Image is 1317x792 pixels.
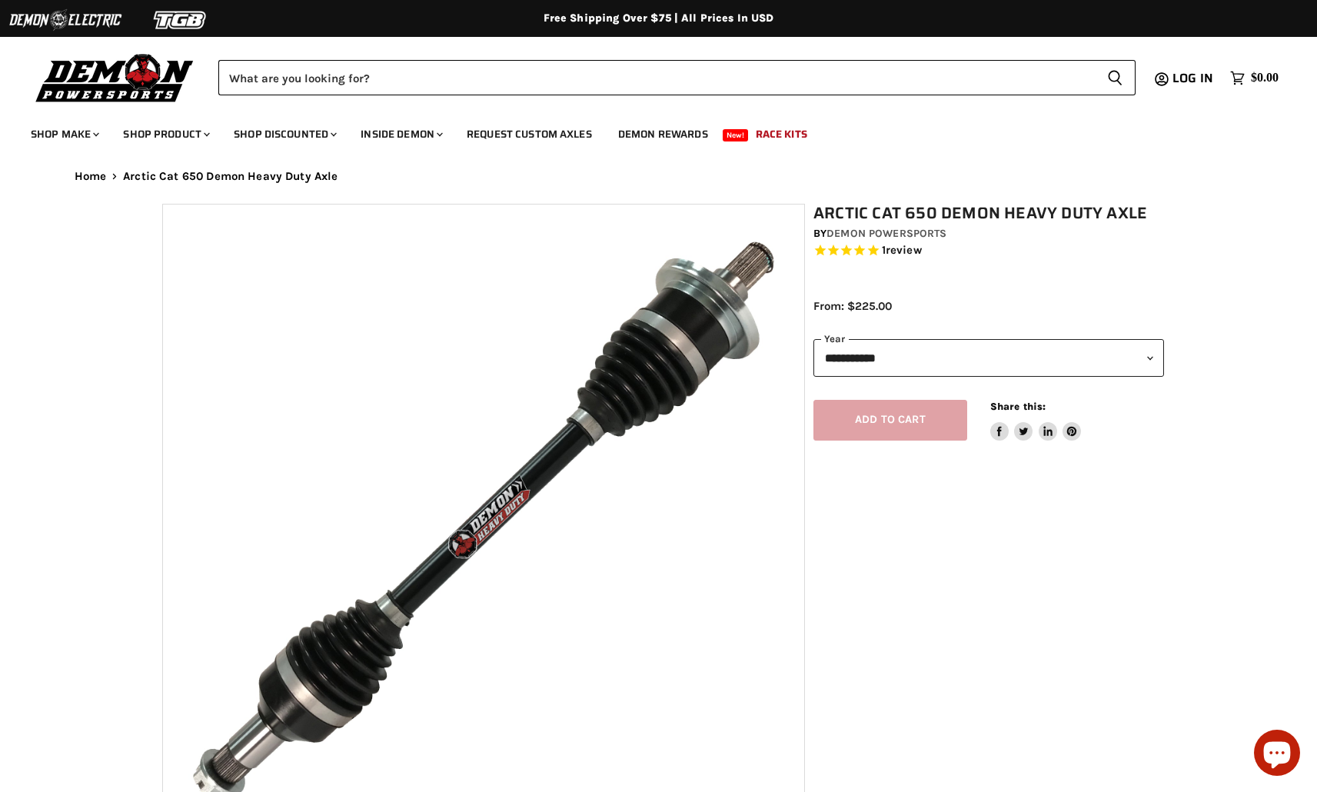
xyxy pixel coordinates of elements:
span: New! [723,129,749,141]
aside: Share this: [990,400,1082,441]
a: Race Kits [744,118,819,150]
ul: Main menu [19,112,1275,150]
a: $0.00 [1222,67,1286,89]
button: Search [1095,60,1136,95]
span: From: $225.00 [813,299,892,313]
form: Product [218,60,1136,95]
a: Log in [1166,72,1222,85]
span: Rated 5.0 out of 5 stars 1 reviews [813,243,1164,259]
a: Shop Make [19,118,108,150]
a: Demon Powersports [826,227,946,240]
h1: Arctic Cat 650 Demon Heavy Duty Axle [813,204,1164,223]
div: Free Shipping Over $75 | All Prices In USD [44,12,1274,25]
span: 1 reviews [882,243,922,257]
img: TGB Logo 2 [123,5,238,35]
select: year [813,339,1164,377]
a: Inside Demon [349,118,452,150]
input: Search [218,60,1095,95]
span: Share this: [990,401,1046,412]
a: Shop Product [111,118,219,150]
img: Demon Powersports [31,50,199,105]
div: by [813,225,1164,242]
span: review [886,243,922,257]
a: Request Custom Axles [455,118,604,150]
img: Demon Electric Logo 2 [8,5,123,35]
a: Home [75,170,107,183]
a: Shop Discounted [222,118,346,150]
span: Log in [1172,68,1213,88]
inbox-online-store-chat: Shopify online store chat [1249,730,1305,780]
span: $0.00 [1251,71,1279,85]
nav: Breadcrumbs [44,170,1274,183]
a: Demon Rewards [607,118,720,150]
span: Arctic Cat 650 Demon Heavy Duty Axle [123,170,338,183]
